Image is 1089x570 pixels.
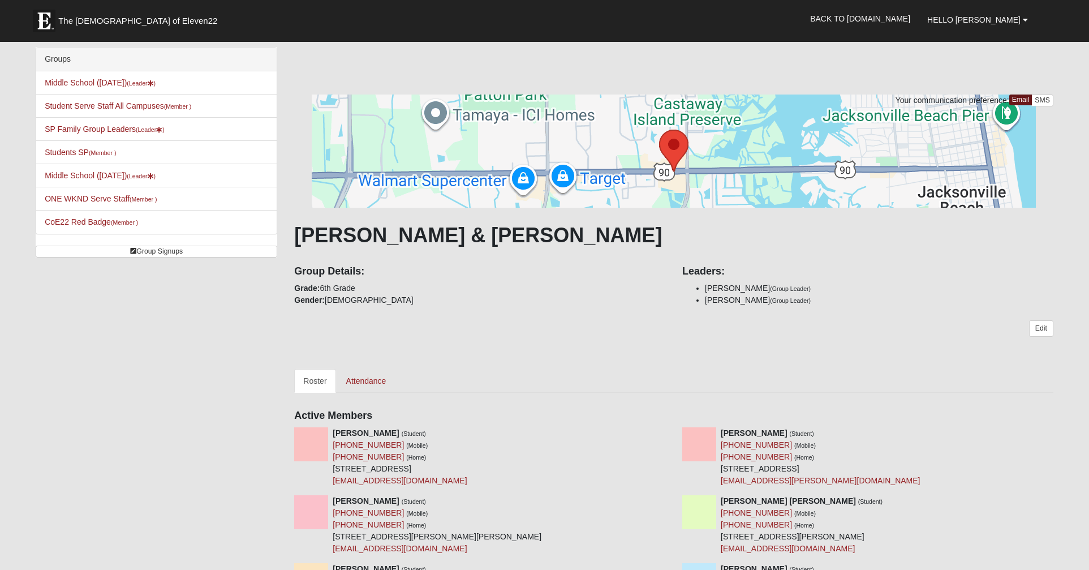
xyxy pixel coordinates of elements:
[333,427,467,487] div: [STREET_ADDRESS]
[45,171,156,180] a: Middle School ([DATE])(Leader)
[333,496,399,505] strong: [PERSON_NAME]
[705,282,1053,294] li: [PERSON_NAME]
[45,217,138,226] a: CoE22 Red Badge(Member )
[402,430,426,437] small: (Student)
[406,442,428,449] small: (Mobile)
[294,369,335,393] a: Roster
[333,440,404,449] a: [PHONE_NUMBER]
[45,194,157,203] a: ONE WKND Serve Staff(Member )
[33,10,55,32] img: Eleven22 logo
[789,430,813,437] small: (Student)
[794,454,814,461] small: (Home)
[721,428,787,438] strong: [PERSON_NAME]
[794,442,816,449] small: (Mobile)
[721,440,792,449] a: [PHONE_NUMBER]
[333,452,404,461] a: [PHONE_NUMBER]
[927,15,1021,24] span: Hello [PERSON_NAME]
[1031,95,1053,106] a: SMS
[294,295,325,305] strong: Gender:
[721,495,883,555] div: [STREET_ADDRESS][PERSON_NAME]
[294,284,320,293] strong: Grade:
[802,5,919,33] a: Back to [DOMAIN_NAME]
[1009,95,1032,105] a: Email
[721,544,855,553] a: [EMAIL_ADDRESS][DOMAIN_NAME]
[333,508,404,517] a: [PHONE_NUMBER]
[45,125,165,134] a: SP Family Group Leaders(Leader)
[333,495,541,555] div: [STREET_ADDRESS][PERSON_NAME][PERSON_NAME]
[45,78,156,87] a: Middle School ([DATE])(Leader)
[164,103,191,110] small: (Member )
[45,101,191,110] a: Student Serve Staff All Campuses(Member )
[406,522,426,529] small: (Home)
[337,369,395,393] a: Attendance
[333,476,467,485] a: [EMAIL_ADDRESS][DOMAIN_NAME]
[127,80,156,87] small: (Leader )
[27,4,253,32] a: The [DEMOGRAPHIC_DATA] of Eleven22
[721,427,920,487] div: [STREET_ADDRESS]
[721,520,792,529] a: [PHONE_NUMBER]
[705,294,1053,306] li: [PERSON_NAME]
[333,544,467,553] a: [EMAIL_ADDRESS][DOMAIN_NAME]
[1029,320,1053,337] a: Edit
[111,219,138,226] small: (Member )
[919,6,1036,34] a: Hello [PERSON_NAME]
[58,15,217,27] span: The [DEMOGRAPHIC_DATA] of Eleven22
[130,196,157,203] small: (Member )
[406,454,426,461] small: (Home)
[36,246,277,258] a: Group Signups
[794,510,816,517] small: (Mobile)
[333,520,404,529] a: [PHONE_NUMBER]
[294,410,1053,422] h4: Active Members
[136,126,165,133] small: (Leader )
[286,258,674,306] div: 6th Grade [DEMOGRAPHIC_DATA]
[45,148,116,157] a: Students SP(Member )
[89,149,116,156] small: (Member )
[294,265,665,278] h4: Group Details:
[402,498,426,505] small: (Student)
[721,476,920,485] a: [EMAIL_ADDRESS][PERSON_NAME][DOMAIN_NAME]
[406,510,428,517] small: (Mobile)
[721,452,792,461] a: [PHONE_NUMBER]
[721,496,856,505] strong: [PERSON_NAME] [PERSON_NAME]
[896,96,1009,105] span: Your communication preference:
[333,428,399,438] strong: [PERSON_NAME]
[770,297,811,304] small: (Group Leader)
[36,48,277,71] div: Groups
[682,265,1053,278] h4: Leaders:
[294,223,1053,247] h1: [PERSON_NAME] & [PERSON_NAME]
[858,498,883,505] small: (Student)
[770,285,811,292] small: (Group Leader)
[794,522,814,529] small: (Home)
[721,508,792,517] a: [PHONE_NUMBER]
[127,173,156,179] small: (Leader )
